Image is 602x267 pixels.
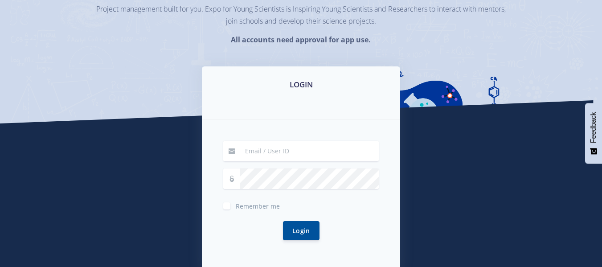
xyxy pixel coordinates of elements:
[585,103,602,164] button: Feedback - Show survey
[96,3,506,27] p: Project management built for you. Expo for Young Scientists is Inspiring Young Scientists and Res...
[213,79,389,90] h3: LOGIN
[240,141,379,161] input: Email / User ID
[231,35,371,45] strong: All accounts need approval for app use.
[236,202,280,210] span: Remember me
[590,112,598,143] span: Feedback
[283,221,319,240] button: Login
